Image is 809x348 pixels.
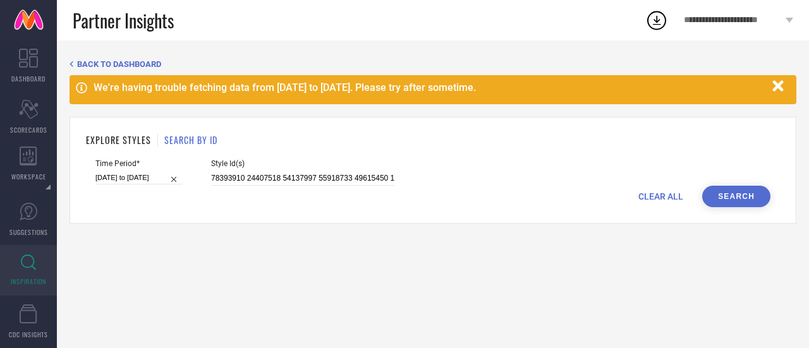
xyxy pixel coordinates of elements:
[11,74,46,83] span: DASHBOARD
[211,159,394,168] span: Style Id(s)
[86,133,151,147] h1: EXPLORE STYLES
[211,171,394,186] input: Enter comma separated style ids e.g. 12345, 67890
[638,191,683,201] span: CLEAR ALL
[164,133,217,147] h1: SEARCH BY ID
[70,59,796,69] div: Back TO Dashboard
[73,8,174,33] span: Partner Insights
[9,227,48,237] span: SUGGESTIONS
[77,59,161,69] span: BACK TO DASHBOARD
[11,172,46,181] span: WORKSPACE
[94,81,766,93] div: We're having trouble fetching data from [DATE] to [DATE]. Please try after sometime.
[95,171,183,184] input: Select time period
[11,277,46,286] span: INSPIRATION
[10,125,47,135] span: SCORECARDS
[9,330,48,339] span: CDC INSIGHTS
[95,159,183,168] span: Time Period*
[645,9,668,32] div: Open download list
[702,186,770,207] button: Search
